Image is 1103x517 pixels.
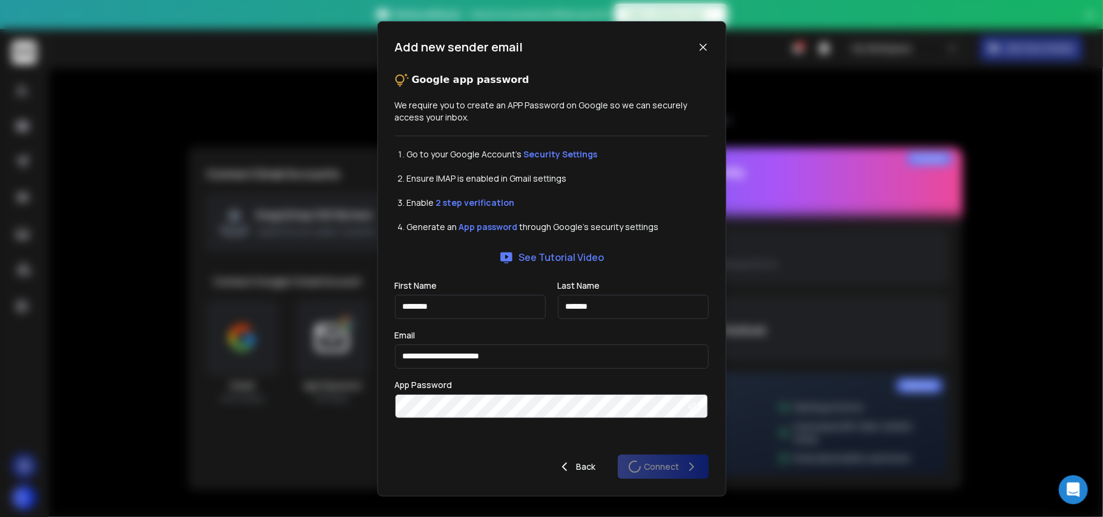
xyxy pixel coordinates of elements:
[407,173,709,185] li: Ensure IMAP is enabled in Gmail settings
[548,455,606,479] button: Back
[558,282,600,290] label: Last Name
[412,73,529,87] p: Google app password
[459,221,518,232] a: App password
[395,282,437,290] label: First Name
[395,99,709,123] p: We require you to create an APP Password on Google so we can securely access your inbox.
[395,331,416,340] label: Email
[524,148,598,160] a: Security Settings
[436,197,515,208] a: 2 step verification
[499,250,604,265] a: See Tutorial Video
[1059,475,1088,504] div: Open Intercom Messenger
[407,148,709,160] li: Go to your Google Account’s
[395,73,409,87] img: tips
[395,381,452,389] label: App Password
[407,221,709,233] li: Generate an through Google's security settings
[395,39,523,56] h1: Add new sender email
[407,197,709,209] li: Enable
